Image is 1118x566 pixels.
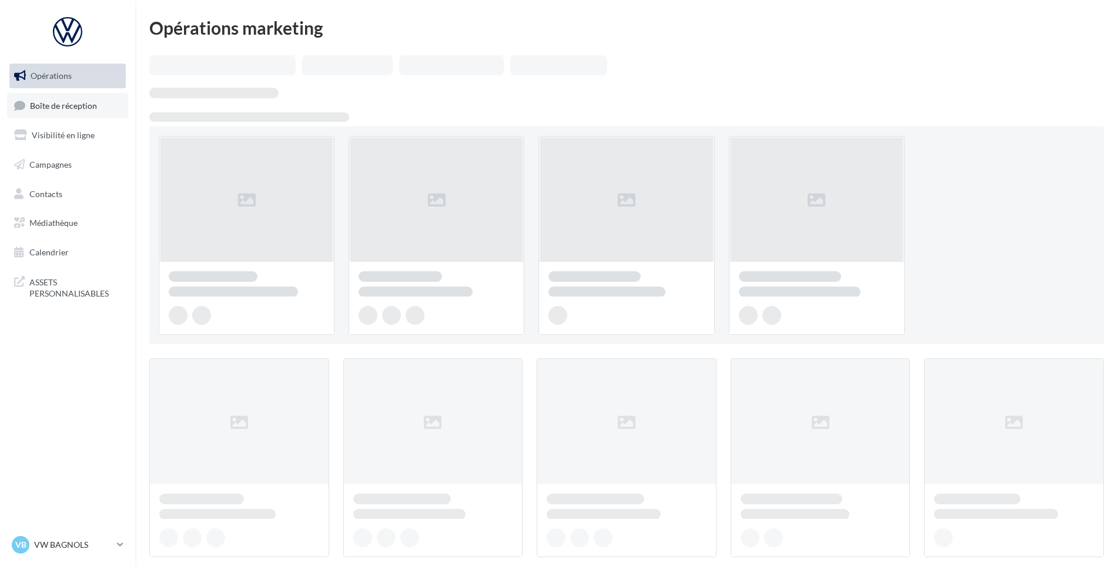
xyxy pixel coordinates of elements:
[30,100,97,110] span: Boîte de réception
[32,130,95,140] span: Visibilité en ligne
[29,218,78,228] span: Médiathèque
[7,182,128,207] a: Contacts
[29,159,72,169] span: Campagnes
[149,19,1104,36] div: Opérations marketing
[29,188,62,198] span: Contacts
[29,274,121,299] span: ASSETS PERSONNALISABLES
[7,269,128,304] a: ASSETS PERSONNALISABLES
[7,123,128,148] a: Visibilité en ligne
[34,539,112,551] p: VW BAGNOLS
[7,93,128,118] a: Boîte de réception
[7,240,128,265] a: Calendrier
[9,534,126,556] a: VB VW BAGNOLS
[29,247,69,257] span: Calendrier
[15,539,26,551] span: VB
[31,71,72,81] span: Opérations
[7,152,128,177] a: Campagnes
[7,64,128,88] a: Opérations
[7,211,128,235] a: Médiathèque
